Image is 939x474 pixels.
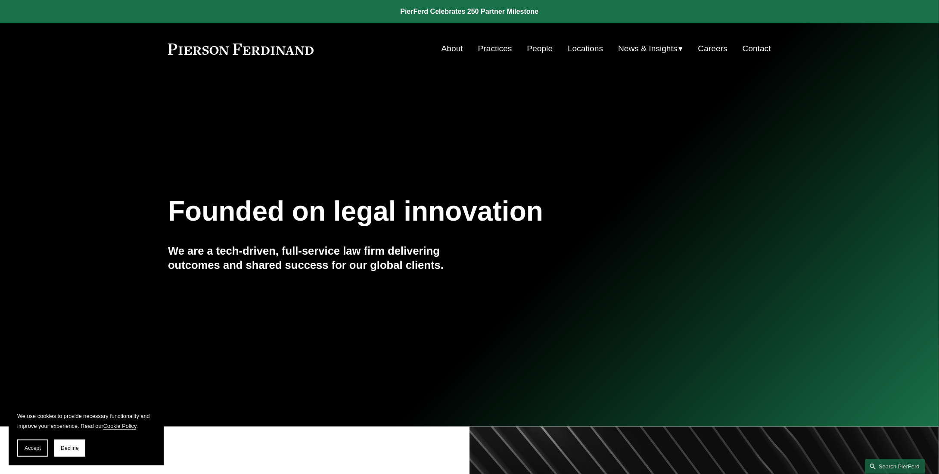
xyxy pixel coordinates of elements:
section: Cookie banner [9,402,164,465]
button: Accept [17,440,48,457]
a: Careers [698,41,728,57]
span: Decline [61,445,79,451]
span: News & Insights [618,41,678,56]
a: Cookie Policy [103,423,137,429]
a: Locations [568,41,603,57]
h1: Founded on legal innovation [168,196,671,227]
a: Contact [743,41,771,57]
a: About [442,41,463,57]
a: Practices [478,41,512,57]
button: Decline [54,440,85,457]
a: People [527,41,553,57]
h4: We are a tech-driven, full-service law firm delivering outcomes and shared success for our global... [168,244,469,272]
a: Search this site [865,459,925,474]
p: We use cookies to provide necessary functionality and improve your experience. Read our . [17,411,155,431]
span: Accept [25,445,41,451]
a: folder dropdown [618,41,683,57]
